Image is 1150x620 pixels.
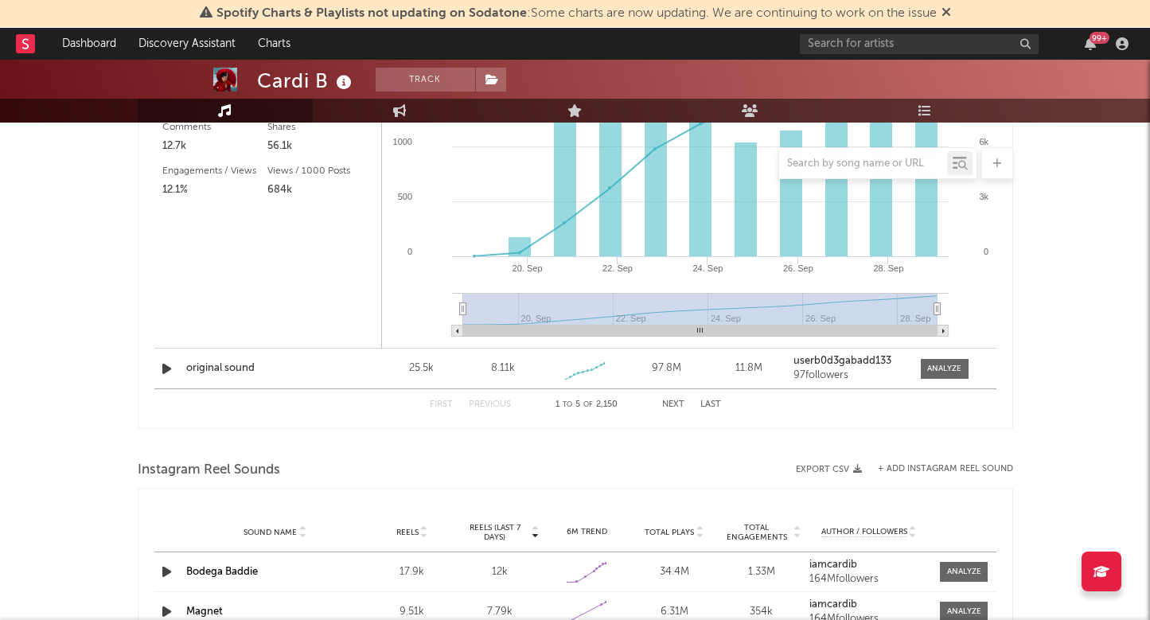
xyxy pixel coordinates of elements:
div: 12k [460,564,540,580]
span: Sound Name [244,528,297,537]
button: First [430,400,453,409]
div: 1.33M [722,564,801,580]
text: 24. Sep [692,263,723,273]
div: Cardi B [257,68,356,94]
a: Bodega Baddie [186,567,258,577]
text: 1000 [392,137,411,146]
a: Dashboard [51,28,127,60]
button: Last [700,400,721,409]
div: Shares [267,118,373,137]
strong: iamcardib [809,599,857,610]
div: 12.7k [162,137,268,156]
span: Reels (last 7 days) [460,523,530,542]
a: Magnet [186,606,223,617]
span: Instagram Reel Sounds [138,461,280,480]
div: Comments [162,118,268,137]
div: 97.8M [630,361,704,376]
div: 97 followers [793,370,904,381]
button: + Add Instagram Reel Sound [878,465,1013,474]
text: 3k [979,192,988,201]
button: Previous [469,400,511,409]
span: Author / Followers [821,527,907,537]
text: 26. Sep [782,263,813,273]
span: Reels [396,528,419,537]
div: 17.9k [372,564,452,580]
text: 22. Sep [602,263,633,273]
text: 500 [397,192,411,201]
a: userb0d3gabadd133 [793,356,904,367]
input: Search by song name or URL [779,158,947,170]
a: iamcardib [809,560,929,571]
a: original sound [186,361,353,376]
div: 7.79k [460,604,540,620]
button: 99+ [1085,37,1096,50]
a: Discovery Assistant [127,28,247,60]
strong: iamcardib [809,560,857,570]
div: 6M Trend [548,526,627,538]
text: 0 [407,247,411,256]
button: Next [662,400,684,409]
div: 8.11k [491,361,515,376]
div: 34.4M [634,564,714,580]
div: 684k [267,181,373,200]
span: Total Engagements [722,523,792,542]
span: to [563,401,572,408]
div: 1 5 2,150 [543,396,630,415]
span: Spotify Charts & Playlists not updating on Sodatone [216,7,527,20]
div: 12.1% [162,181,268,200]
div: 99 + [1090,32,1109,44]
div: 11.8M [711,361,786,376]
span: Total Plays [645,528,694,537]
strong: userb0d3gabadd133 [793,356,891,366]
div: + Add Instagram Reel Sound [862,465,1013,474]
text: 0 [983,247,988,256]
button: Track [376,68,475,92]
a: iamcardib [809,599,929,610]
div: 354k [722,604,801,620]
a: Charts [247,28,302,60]
div: 56.1k [267,137,373,156]
text: 6k [979,137,988,146]
span: : Some charts are now updating. We are continuing to work on the issue [216,7,937,20]
span: Dismiss [941,7,951,20]
button: Export CSV [796,465,862,474]
text: 20. Sep [512,263,542,273]
div: 164M followers [809,574,929,585]
div: 25.5k [384,361,458,376]
text: 28. Sep [873,263,903,273]
input: Search for artists [800,34,1039,54]
div: 9.51k [372,604,452,620]
div: 6.31M [634,604,714,620]
span: of [583,401,593,408]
